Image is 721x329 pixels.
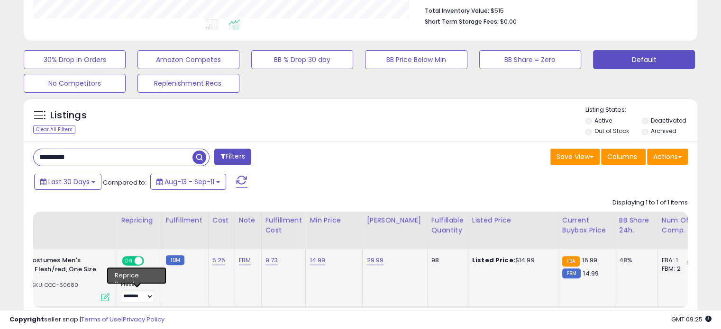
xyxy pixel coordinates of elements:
[214,149,251,165] button: Filters
[121,215,158,225] div: Repricing
[601,149,646,165] button: Columns
[123,257,135,265] span: ON
[479,50,581,69] button: BB Share = Zero
[582,256,597,265] span: 16.99
[425,7,489,15] b: Total Inventory Value:
[48,177,90,187] span: Last 30 Days
[607,152,637,161] span: Columns
[137,50,239,69] button: Amazon Competes
[594,127,629,135] label: Out of Stock
[50,109,87,122] h5: Listings
[431,215,464,235] div: Fulfillable Quantity
[647,149,688,165] button: Actions
[212,215,231,225] div: Cost
[24,281,79,289] span: | SKU: CCC-60680
[24,50,126,69] button: 30% Drop in Orders
[33,125,75,134] div: Clear All Filters
[365,50,467,69] button: BB Price Below Min
[431,256,461,265] div: 98
[310,215,358,225] div: Min Price
[650,127,676,135] label: Archived
[425,18,499,26] b: Short Term Storage Fees:
[619,256,650,265] div: 48%
[366,256,383,265] a: 29.99
[166,255,184,265] small: FBM
[24,74,126,93] button: No Competitors
[562,268,581,278] small: FBM
[212,256,226,265] a: 5.25
[472,215,554,225] div: Listed Price
[671,315,712,324] span: 2025-10-12 09:25 GMT
[562,256,580,267] small: FBA
[425,4,681,16] li: $515
[265,256,278,265] a: 9.73
[662,215,696,235] div: Num of Comp.
[650,116,686,124] label: Deactivated
[121,281,155,302] div: Preset:
[619,215,654,235] div: BB Share 24h.
[103,178,146,187] span: Compared to:
[265,215,302,235] div: Fulfillment Cost
[662,256,693,265] div: FBA: 1
[166,215,204,225] div: Fulfillment
[9,315,164,324] div: seller snap | |
[585,106,697,115] p: Listing States:
[593,50,695,69] button: Default
[310,256,325,265] a: 14.99
[366,215,423,225] div: [PERSON_NAME]
[81,315,121,324] a: Terms of Use
[662,265,693,273] div: FBM: 2
[583,269,599,278] span: 14.99
[137,74,239,93] button: Replenishment Recs.
[612,198,688,207] div: Displaying 1 to 1 of 1 items
[472,256,515,265] b: Listed Price:
[123,315,164,324] a: Privacy Policy
[9,315,44,324] strong: Copyright
[239,256,251,265] a: FBM
[500,17,517,26] span: $0.00
[143,257,158,265] span: OFF
[150,174,226,190] button: Aug-13 - Sep-11
[121,271,155,279] div: Win BuyBox
[594,116,612,124] label: Active
[239,215,257,225] div: Note
[550,149,600,165] button: Save View
[34,174,101,190] button: Last 30 Days
[164,177,214,187] span: Aug-13 - Sep-11
[251,50,353,69] button: BB % Drop 30 day
[472,256,551,265] div: $14.99
[562,215,611,235] div: Current Buybox Price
